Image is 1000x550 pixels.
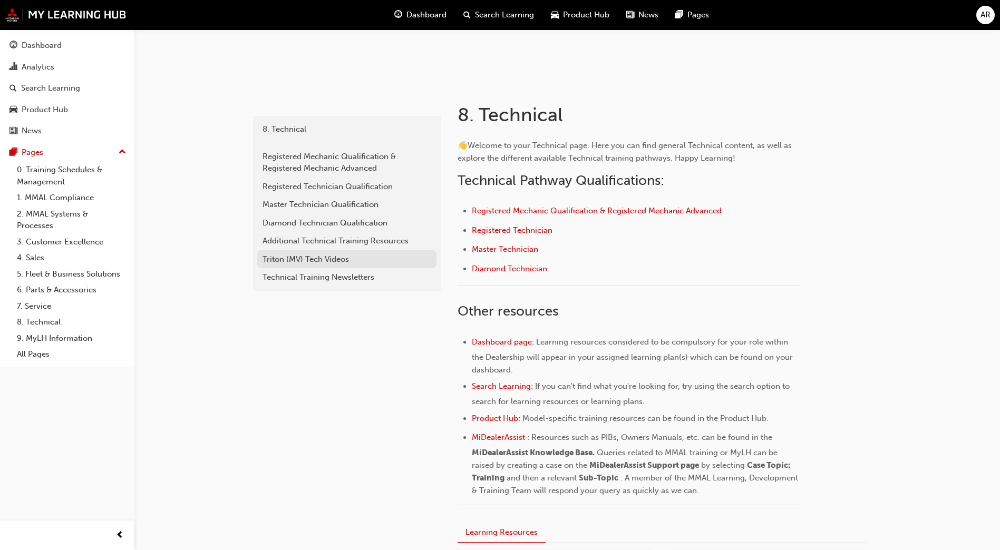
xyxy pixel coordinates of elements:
[9,41,17,51] span: guage-icon
[472,337,795,375] span: Learning resources considered to be compulsory for your role within the Dealership will appear in...
[263,151,431,174] div: Registered Mechanic Qualification & Registered Mechanic Advanced
[13,282,130,298] a: 6. Parts & Accessories
[13,298,130,315] a: 7. Service
[4,121,130,141] a: News
[4,36,130,55] a: Dashboard
[257,250,436,269] a: Triton (MV) Tech Videos
[4,143,130,162] button: Pages
[522,414,769,423] span: Model-specific training resources can be found in the Product Hub.
[263,199,431,211] div: Master Technician Qualification
[4,78,130,98] a: Search Learning
[463,8,471,22] span: search-icon
[21,82,80,94] div: Search Learning
[687,9,709,21] span: Pages
[13,206,130,234] a: 2. MMAL Systems & Processes
[263,123,431,135] div: 8. Technical
[472,414,520,423] a: Product Hub:
[263,253,431,266] div: Triton (MV) Tech Videos
[507,473,577,483] span: and then a relevant
[263,181,431,193] div: Registered Technician Qualification
[458,141,794,163] span: Welcome to your Technical page. Here you can find general Technical content, as well as explore t...
[458,141,468,150] span: 👋
[626,8,634,22] span: news-icon
[9,105,17,115] span: car-icon
[13,190,130,206] a: 1. MMAL Compliance
[472,381,792,406] span: If you can't find what you're looking for, try using the search option to search for learning res...
[13,234,130,250] a: 3. Customer Excellence
[9,63,17,72] span: chart-icon
[563,9,609,21] span: Product Hub
[13,314,130,330] a: 8. Technical
[13,250,130,266] a: 4. Sales
[527,433,772,442] span: : Resources such as PIBs, Owners Manuals, etc. can be found in the
[257,268,436,287] a: Technical Training Newsletters
[4,100,130,120] a: Product Hub
[13,346,130,362] a: All Pages
[263,217,431,229] div: Diamond Technician Qualification
[13,266,130,282] a: 5. Fleet & Business Solutions
[22,61,54,73] div: Analytics
[22,146,43,159] div: Pages
[394,8,402,22] span: guage-icon
[406,9,446,21] span: Dashboard
[472,433,525,442] a: MiDealerAssist
[472,381,533,391] a: Search Learning:
[257,178,436,196] a: Registered Technician Qualification
[618,4,667,26] a: news-iconNews
[257,214,436,232] a: Diamond Technician Qualification
[551,8,559,22] span: car-icon
[22,125,42,137] div: News
[638,9,658,21] span: News
[13,330,130,347] a: 9. MyLH Information
[386,4,455,26] a: guage-iconDashboard
[119,145,126,159] span: up-icon
[675,8,683,22] span: pages-icon
[458,522,546,543] button: Learning Resources
[472,264,547,273] a: Diamond Technician
[4,34,130,143] button: DashboardAnalyticsSearch LearningProduct HubNews
[701,460,745,470] span: by selecting
[22,40,62,52] div: Dashboard
[13,162,130,190] a: 0. Training Schedules & Management
[22,104,68,116] div: Product Hub
[257,120,436,139] a: 8. Technical
[458,303,558,319] span: Other resources
[9,84,17,93] span: search-icon
[472,337,534,347] a: Dashboard page:
[458,103,803,126] h1: 8. Technical
[589,460,699,470] span: MiDealerAssist Support page
[458,172,664,189] span: Technical Pathway Qualifications:
[472,206,722,215] a: Registered Mechanic Qualification & Registered Mechanic Advanced
[579,473,618,483] span: Sub-Topic
[263,235,431,247] div: Additional Technical Training Resources
[257,148,436,178] a: Registered Mechanic Qualification & Registered Mechanic Advanced
[475,9,534,21] span: Search Learning
[472,244,538,254] a: Master Technician
[9,148,17,158] span: pages-icon
[472,448,780,470] span: Queries related to MMAL training or MyLH can be raised by creating a case on the
[976,6,995,24] button: AR
[257,195,436,214] a: Master Technician Qualification
[9,126,17,136] span: news-icon
[542,4,618,26] a: car-iconProduct Hub
[472,473,800,495] span: . A member of the MMAL Learning, Development & Training Team will respond your query as quickly a...
[116,529,124,542] span: prev-icon
[455,4,542,26] a: search-iconSearch Learning
[257,232,436,250] a: Additional Technical Training Resources
[4,57,130,77] a: Analytics
[5,8,127,22] img: mmal
[472,225,552,235] a: Registered Technician
[263,271,431,283] div: Technical Training Newsletters
[667,4,717,26] a: pages-iconPages
[472,448,595,457] span: MiDealerAssist Knowledge Base.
